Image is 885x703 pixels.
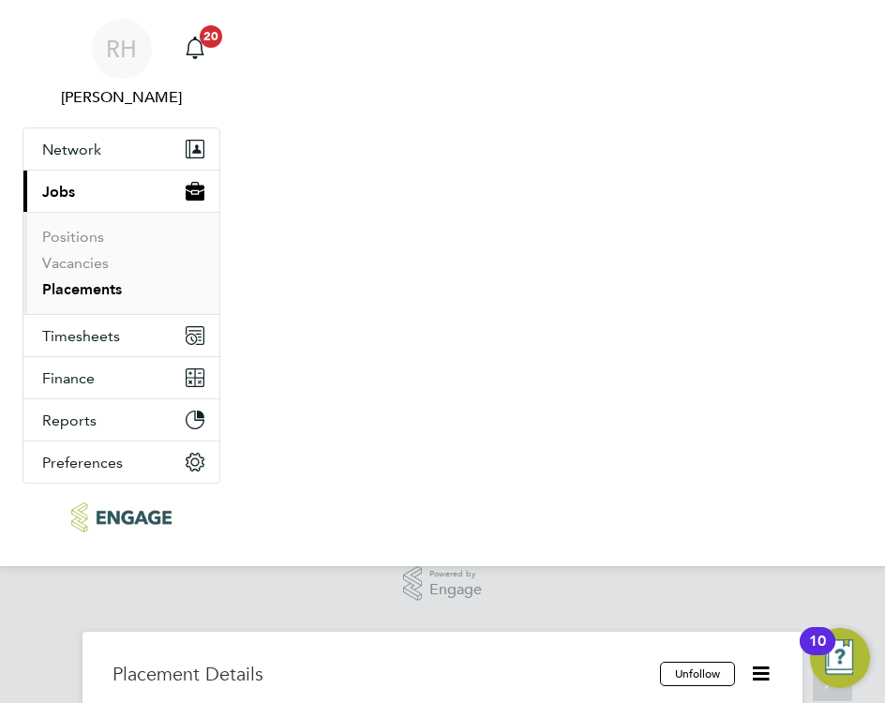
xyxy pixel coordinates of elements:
[42,280,122,298] a: Placements
[200,25,222,48] span: 20
[22,19,220,109] a: RH[PERSON_NAME]
[42,228,104,246] a: Positions
[42,183,75,201] span: Jobs
[42,254,109,272] a: Vacancies
[42,141,101,158] span: Network
[22,86,220,109] span: Rufena Haque
[42,411,97,429] span: Reports
[71,502,172,532] img: ncclondon-logo-retina.png
[23,441,219,483] button: Preferences
[810,628,870,688] button: Open Resource Center, 10 new notifications
[23,357,219,398] button: Finance
[403,566,483,602] a: Powered byEngage
[112,662,646,686] h3: Placement Details
[22,502,220,532] a: Go to home page
[23,171,219,212] button: Jobs
[809,641,826,666] div: 10
[42,454,123,471] span: Preferences
[176,19,214,79] a: 20
[660,662,735,686] button: Unfollow
[42,369,95,387] span: Finance
[42,327,120,345] span: Timesheets
[429,566,482,582] span: Powered by
[106,37,137,61] span: RH
[23,128,219,170] button: Network
[23,315,219,356] button: Timesheets
[23,399,219,441] button: Reports
[429,582,482,598] span: Engage
[23,212,219,314] div: Jobs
